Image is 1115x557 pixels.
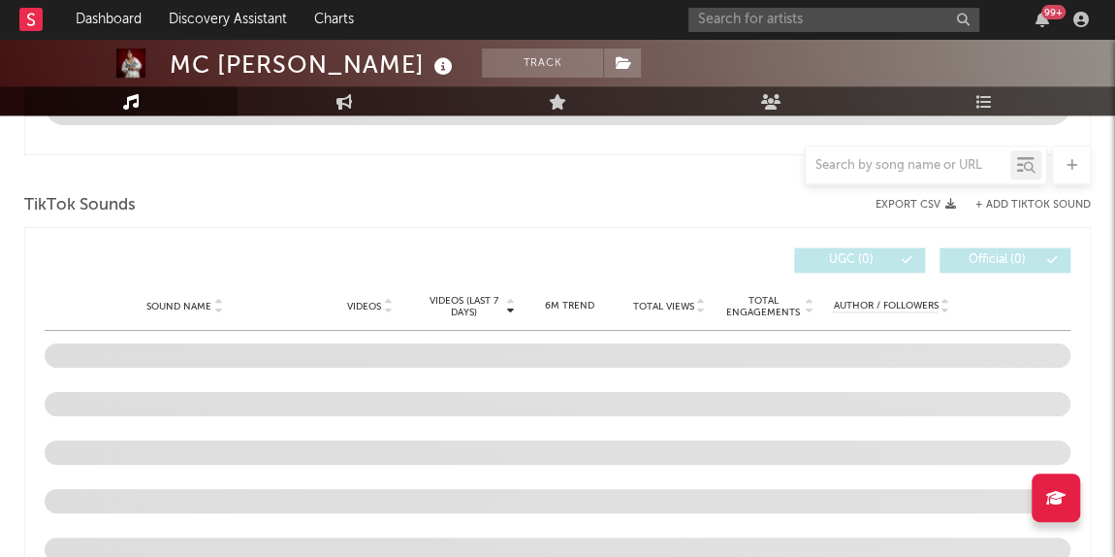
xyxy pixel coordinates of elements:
button: 99+ [1035,12,1049,27]
span: UGC ( 0 ) [807,254,896,266]
button: UGC(0) [794,247,925,273]
div: MC [PERSON_NAME] [170,49,458,81]
span: TikTok Sounds [24,194,136,217]
input: Search for artists [688,8,979,32]
span: Sound Name [146,301,211,312]
div: 6M Trend [525,299,615,313]
button: Track [482,49,603,78]
button: + Add TikTok Sound [975,200,1091,211]
button: + Add TikTok Sound [956,200,1091,211]
input: Search by song name or URL [806,158,1010,174]
span: Author / Followers [833,300,938,312]
span: Videos (last 7 days) [425,295,503,318]
span: Official ( 0 ) [952,254,1041,266]
button: Official(0) [940,247,1070,273]
span: Videos [347,301,381,312]
span: Total Engagements [724,295,803,318]
span: Total Views [633,301,694,312]
button: Export CSV [876,199,956,211]
div: 99 + [1041,5,1066,19]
